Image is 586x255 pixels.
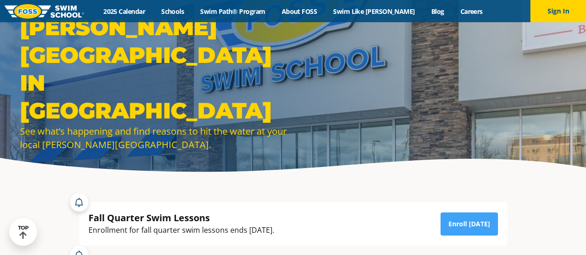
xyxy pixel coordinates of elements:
a: Blog [423,7,452,16]
a: Swim Path® Program [192,7,273,16]
div: Fall Quarter Swim Lessons [88,211,274,224]
a: Swim Like [PERSON_NAME] [325,7,423,16]
a: Enroll [DATE] [441,212,498,236]
div: See what’s happening and find reasons to hit the water at your local [PERSON_NAME][GEOGRAPHIC_DATA]. [20,124,289,151]
h1: [PERSON_NAME][GEOGRAPHIC_DATA] in [GEOGRAPHIC_DATA] [20,13,289,124]
a: About FOSS [273,7,325,16]
div: Enrollment for fall quarter swim lessons ends [DATE]. [88,224,274,236]
div: TOP [18,225,29,239]
img: FOSS Swim School Logo [5,4,84,19]
a: Schools [153,7,192,16]
a: Careers [452,7,491,16]
a: 2025 Calendar [95,7,153,16]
